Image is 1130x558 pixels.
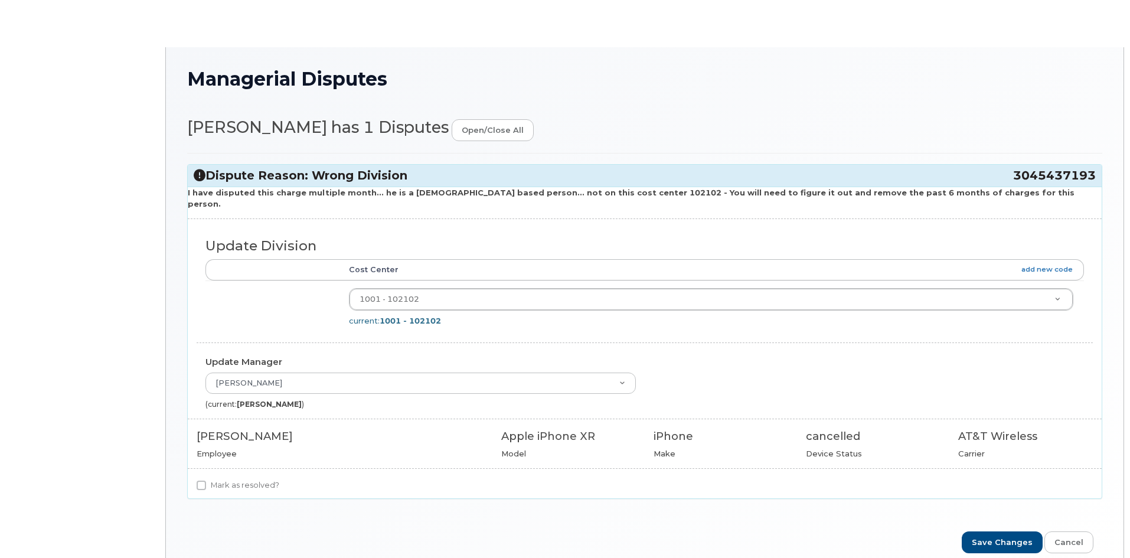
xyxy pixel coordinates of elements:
[1021,265,1073,275] a: add new code
[501,429,636,444] div: Apple iPhone XR
[194,168,1096,184] h3: Dispute Reason: Wrong Division
[958,448,1093,459] div: Carrier
[187,68,1102,89] h1: Managerial Disputes
[205,239,1084,253] h3: Update Division
[654,448,788,459] div: Make
[205,357,1084,367] h4: Update Manager
[501,448,636,459] div: Model
[197,429,484,444] div: [PERSON_NAME]
[349,316,441,325] span: current:
[197,481,206,490] input: Mark as resolved?
[1044,531,1093,553] a: Cancel
[188,188,1075,208] strong: I have disputed this charge multiple month... he is a [DEMOGRAPHIC_DATA] based person... not on t...
[338,259,1084,280] th: Cost Center
[1013,168,1096,184] span: 3045437193
[958,429,1093,444] div: AT&T Wireless
[197,448,484,459] div: Employee
[962,531,1043,553] input: Save Changes
[806,429,940,444] div: cancelled
[380,316,441,325] strong: 1001 - 102102
[187,119,1102,141] h2: [PERSON_NAME] has 1 Disputes
[205,400,304,409] small: (current: )
[197,478,279,492] label: Mark as resolved?
[350,289,1073,310] a: 1001 - 102102
[237,400,302,409] strong: [PERSON_NAME]
[806,448,940,459] div: Device Status
[654,429,788,444] div: iPhone
[452,119,534,141] a: open/close all
[360,295,419,304] span: 1001 - 102102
